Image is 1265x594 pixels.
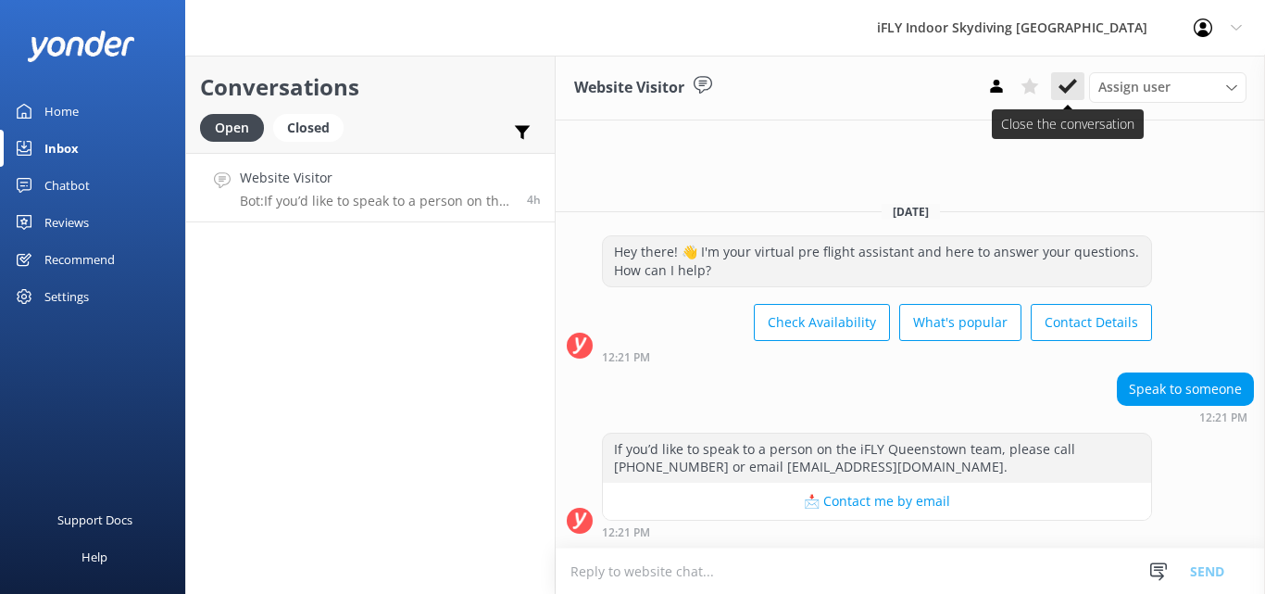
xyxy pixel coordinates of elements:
div: Settings [44,278,89,315]
h3: Website Visitor [574,76,684,100]
strong: 12:21 PM [1199,412,1247,423]
p: Bot: If you’d like to speak to a person on the iFLY Queenstown team, please call [PHONE_NUMBER] o... [240,193,513,209]
div: Reviews [44,204,89,241]
button: 📩 Contact me by email [603,483,1151,520]
div: 12:21pm 18-Aug-2025 (UTC +12:00) Pacific/Auckland [602,350,1152,363]
span: 12:21pm 18-Aug-2025 (UTC +12:00) Pacific/Auckland [527,192,541,208]
a: Closed [273,117,353,137]
button: Check Availability [754,304,890,341]
button: Contact Details [1031,304,1152,341]
img: yonder-white-logo.png [28,31,134,61]
div: Chatbot [44,167,90,204]
div: Closed [273,114,344,142]
div: Home [44,93,79,130]
button: What's popular [899,304,1021,341]
div: Help [81,538,107,575]
h4: Website Visitor [240,168,513,188]
div: Open [200,114,264,142]
div: Hey there! 👋 I'm your virtual pre flight assistant and here to answer your questions. How can I h... [603,236,1151,285]
strong: 12:21 PM [602,527,650,538]
a: Website VisitorBot:If you’d like to speak to a person on the iFLY Queenstown team, please call [P... [186,153,555,222]
span: Assign user [1098,77,1171,97]
div: Inbox [44,130,79,167]
a: Open [200,117,273,137]
div: Speak to someone [1118,373,1253,405]
div: Assign User [1089,72,1246,102]
span: [DATE] [882,204,940,220]
div: If you’d like to speak to a person on the iFLY Queenstown team, please call [PHONE_NUMBER] or ema... [603,434,1151,483]
div: Support Docs [57,501,132,538]
strong: 12:21 PM [602,352,650,363]
div: 12:21pm 18-Aug-2025 (UTC +12:00) Pacific/Auckland [1117,411,1254,423]
div: 12:21pm 18-Aug-2025 (UTC +12:00) Pacific/Auckland [602,525,1152,538]
h2: Conversations [200,70,541,105]
div: Recommend [44,241,115,278]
